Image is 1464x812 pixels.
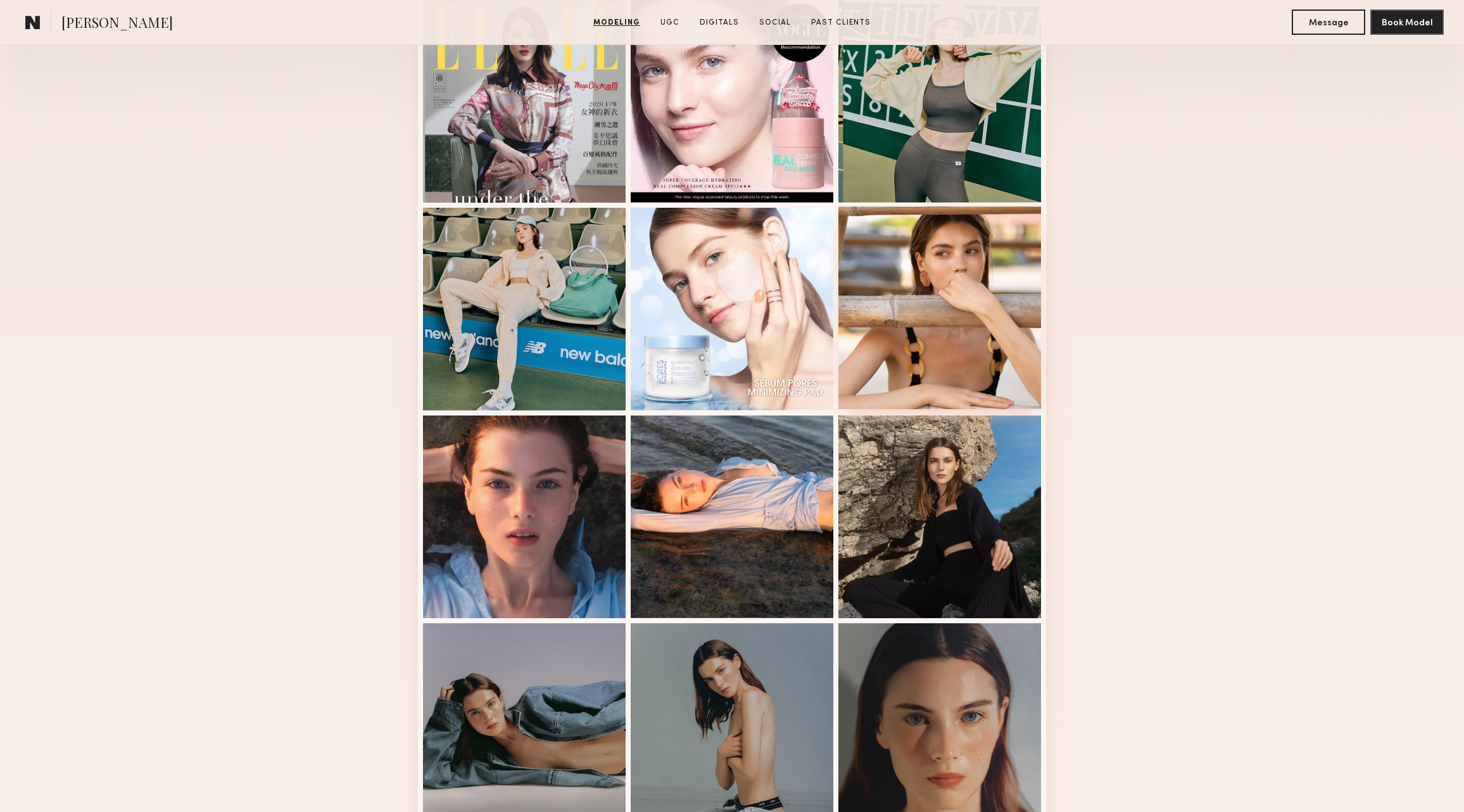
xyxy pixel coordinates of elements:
[806,17,876,29] a: Past Clients
[754,17,796,29] a: Social
[1370,16,1444,27] a: Book Model
[1292,10,1365,35] button: Message
[61,13,173,35] span: [PERSON_NAME]
[588,17,645,29] a: Modeling
[1370,10,1444,35] button: Book Model
[655,17,685,29] a: UGC
[695,17,744,29] a: Digitals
